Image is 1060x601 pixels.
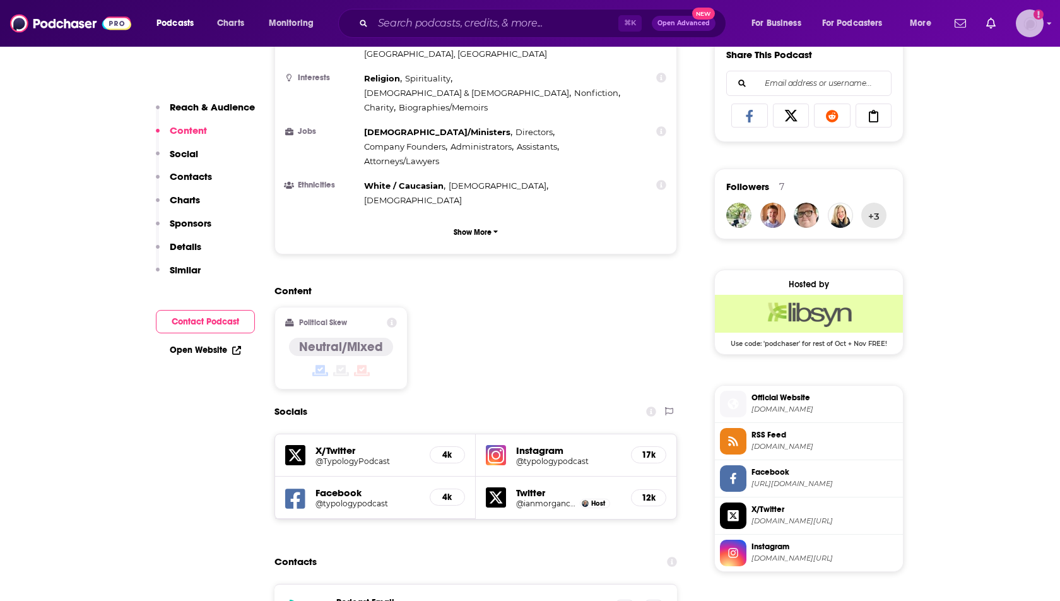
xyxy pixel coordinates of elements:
[170,194,200,206] p: Charts
[751,442,898,451] span: typology.libsyn.com
[315,499,420,508] a: @typologypodcast
[217,15,244,32] span: Charts
[652,16,715,31] button: Open AdvancedNew
[618,15,642,32] span: ⌘ K
[170,264,201,276] p: Similar
[779,181,784,193] div: 7
[364,49,547,59] span: [GEOGRAPHIC_DATA], [GEOGRAPHIC_DATA]
[156,124,207,148] button: Content
[751,429,898,441] span: RSS Feed
[822,15,883,32] span: For Podcasters
[574,88,618,98] span: Nonfiction
[170,217,211,229] p: Sponsors
[364,86,571,100] span: ,
[364,140,447,154] span: ,
[692,8,715,20] span: New
[751,479,898,489] span: https://www.facebook.com/typologypodcast
[285,220,666,244] button: Show More
[156,194,200,217] button: Charts
[715,279,903,290] div: Hosted by
[285,128,359,136] h3: Jobs
[720,503,898,529] a: X/Twitter[DOMAIN_NAME][URL]
[315,456,420,466] a: @TypologyPodcast
[364,195,462,205] span: [DEMOGRAPHIC_DATA]
[156,310,255,333] button: Contact Podcast
[517,140,559,154] span: ,
[315,444,420,456] h5: X/Twitter
[170,148,198,160] p: Social
[751,405,898,414] span: typologypodcast.com
[364,73,400,83] span: Religion
[715,295,903,347] a: Libsyn Deal: Use code: 'podchaser' for rest of Oct + Nov FREE!
[726,203,751,228] img: clairec
[364,141,445,152] span: Company Founders
[950,13,971,34] a: Show notifications dropdown
[454,228,492,237] p: Show More
[516,499,577,508] a: @ianmorgancron
[743,13,817,33] button: open menu
[737,71,881,95] input: Email address or username...
[591,499,605,508] span: Host
[726,181,769,193] span: Followers
[981,13,1001,34] a: Show notifications dropdown
[1033,9,1044,20] svg: Add a profile image
[515,127,553,137] span: Directors
[794,203,819,228] img: TheJesseAyy
[657,20,710,27] span: Open Advanced
[364,181,444,191] span: White / Caucasian
[751,15,801,32] span: For Business
[364,102,394,112] span: Charity
[373,13,618,33] input: Search podcasts, credits, & more...
[274,550,317,574] h2: Contacts
[720,428,898,455] a: RSS Feed[DOMAIN_NAME]
[731,104,768,128] a: Share on Facebook
[440,492,454,503] h5: 4k
[642,449,656,460] h5: 17k
[156,217,211,241] button: Sponsors
[364,88,569,98] span: [DEMOGRAPHIC_DATA] & [DEMOGRAPHIC_DATA]
[1016,9,1044,37] button: Show profile menu
[364,71,402,86] span: ,
[274,285,667,297] h2: Content
[156,170,212,194] button: Contacts
[901,13,947,33] button: open menu
[751,516,898,526] span: twitter.com/TypologyPodcast
[299,318,347,327] h2: Political Skew
[720,391,898,417] a: Official Website[DOMAIN_NAME]
[715,333,903,348] span: Use code: 'podchaser' for rest of Oct + Nov FREE!
[156,264,201,287] button: Similar
[726,71,892,96] div: Search followers
[828,203,853,228] a: amandawoods13
[760,203,786,228] img: ckunnen
[285,181,359,189] h3: Ethnicities
[148,13,210,33] button: open menu
[910,15,931,32] span: More
[1016,9,1044,37] span: Logged in as heidi.egloff
[751,554,898,563] span: instagram.com/typologypodcast
[516,444,621,456] h5: Instagram
[299,339,383,355] h4: Neutral/Mixed
[751,541,898,552] span: Instagram
[726,49,812,61] h3: Share This Podcast
[170,241,201,253] p: Details
[170,101,255,113] p: Reach & Audience
[269,15,314,32] span: Monitoring
[170,170,212,182] p: Contacts
[582,500,589,507] img: Ian Morgan Cron
[364,127,510,137] span: [DEMOGRAPHIC_DATA]/Ministers
[350,9,738,38] div: Search podcasts, credits, & more...
[715,295,903,333] img: Libsyn Deal: Use code: 'podchaser' for rest of Oct + Nov FREE!
[364,179,445,193] span: ,
[486,445,506,465] img: iconImage
[405,73,450,83] span: Spirituality
[515,125,555,140] span: ,
[751,504,898,515] span: X/Twitter
[10,11,131,35] img: Podchaser - Follow, Share and Rate Podcasts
